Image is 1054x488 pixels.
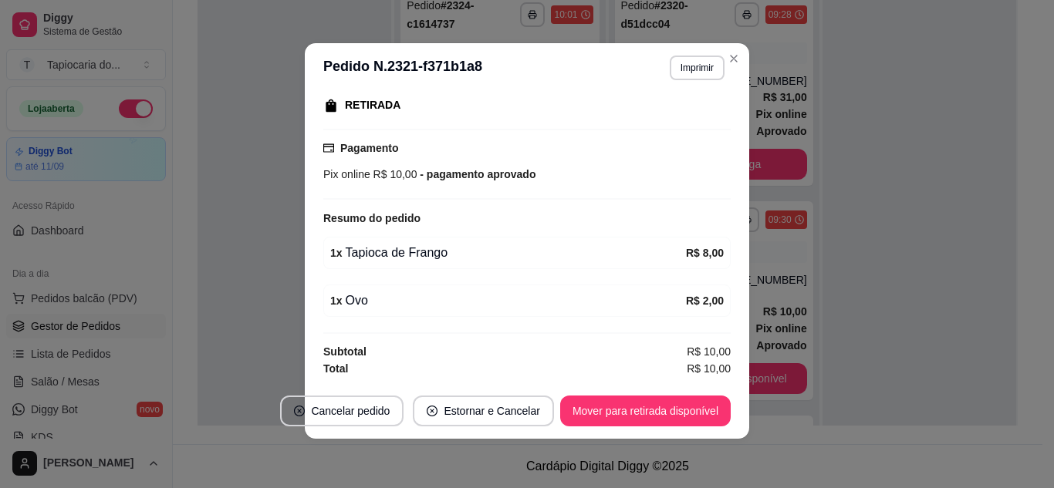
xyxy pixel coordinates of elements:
button: Imprimir [670,56,725,80]
button: Mover para retirada disponível [560,395,731,426]
span: close-circle [427,406,437,416]
strong: Total [323,362,348,375]
strong: Pagamento [340,142,398,154]
strong: Subtotal [323,345,367,358]
strong: R$ 2,00 [686,294,724,307]
span: R$ 10,00 [370,168,417,180]
strong: Resumo do pedido [323,212,421,224]
h3: Pedido N. 2321-f371b1a8 [323,56,482,80]
button: Close [721,46,746,71]
strong: R$ 8,00 [686,247,724,259]
span: Pix online [323,168,370,180]
button: close-circleEstornar e Cancelar [413,395,554,426]
strong: 1 x [330,294,343,307]
div: Tapioca de Frango [330,244,686,262]
button: close-circleCancelar pedido [280,395,404,426]
span: R$ 10,00 [687,343,731,360]
strong: 1 x [330,247,343,259]
span: close-circle [294,406,305,416]
div: RETIRADA [345,97,400,113]
div: Ovo [330,291,686,310]
span: credit-card [323,143,334,153]
span: R$ 10,00 [687,360,731,377]
span: - pagamento aprovado [417,168,535,180]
